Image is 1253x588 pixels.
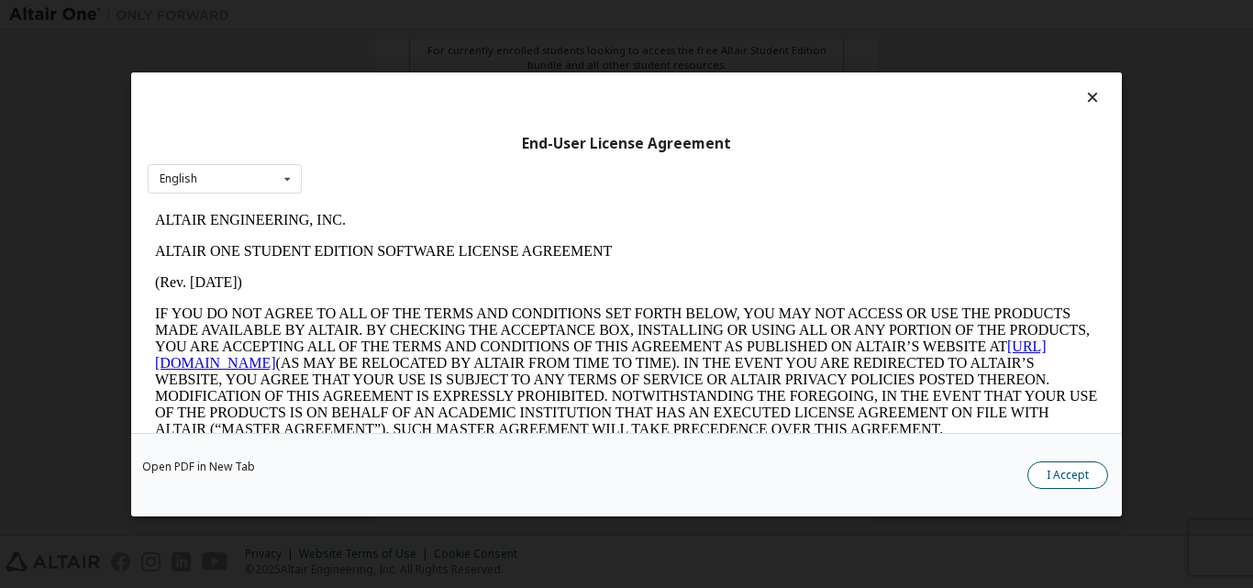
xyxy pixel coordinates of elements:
p: ALTAIR ONE STUDENT EDITION SOFTWARE LICENSE AGREEMENT [7,39,950,55]
p: ALTAIR ENGINEERING, INC. [7,7,950,24]
div: English [160,173,197,184]
a: Open PDF in New Tab [142,460,255,472]
p: (Rev. [DATE]) [7,70,950,86]
div: End-User License Agreement [148,134,1105,152]
button: I Accept [1027,460,1108,488]
p: This Altair One Student Edition Software License Agreement (“Agreement”) is between Altair Engine... [7,248,950,314]
a: [URL][DOMAIN_NAME] [7,134,899,166]
p: IF YOU DO NOT AGREE TO ALL OF THE TERMS AND CONDITIONS SET FORTH BELOW, YOU MAY NOT ACCESS OR USE... [7,101,950,233]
